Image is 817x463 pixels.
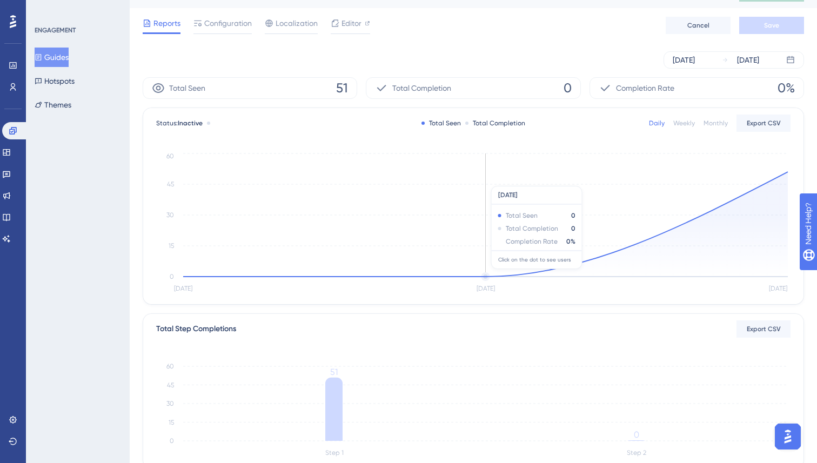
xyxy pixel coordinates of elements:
[166,152,174,160] tspan: 60
[276,17,318,30] span: Localization
[167,381,174,389] tspan: 45
[769,285,787,292] tspan: [DATE]
[178,119,203,127] span: Inactive
[166,363,174,370] tspan: 60
[204,17,252,30] span: Configuration
[627,449,646,457] tspan: Step 2
[330,367,338,377] tspan: 51
[739,17,804,34] button: Save
[167,180,174,188] tspan: 45
[170,273,174,280] tspan: 0
[156,323,236,335] div: Total Step Completions
[747,119,781,128] span: Export CSV
[341,17,361,30] span: Editor
[736,115,791,132] button: Export CSV
[35,48,69,67] button: Guides
[35,95,71,115] button: Themes
[477,285,495,292] tspan: [DATE]
[564,79,572,97] span: 0
[465,119,525,128] div: Total Completion
[325,449,344,457] tspan: Step 1
[634,430,639,440] tspan: 0
[35,71,75,91] button: Hotspots
[747,325,781,333] span: Export CSV
[169,242,174,250] tspan: 15
[170,437,174,445] tspan: 0
[737,53,759,66] div: [DATE]
[174,285,192,292] tspan: [DATE]
[687,21,709,30] span: Cancel
[169,82,205,95] span: Total Seen
[778,79,795,97] span: 0%
[673,119,695,128] div: Weekly
[166,400,174,407] tspan: 30
[156,119,203,128] span: Status:
[616,82,674,95] span: Completion Rate
[169,419,174,426] tspan: 15
[649,119,665,128] div: Daily
[764,21,779,30] span: Save
[704,119,728,128] div: Monthly
[772,420,804,453] iframe: UserGuiding AI Assistant Launcher
[35,26,76,35] div: ENGAGEMENT
[25,3,68,16] span: Need Help?
[153,17,180,30] span: Reports
[736,320,791,338] button: Export CSV
[666,17,731,34] button: Cancel
[336,79,348,97] span: 51
[421,119,461,128] div: Total Seen
[673,53,695,66] div: [DATE]
[166,211,174,219] tspan: 30
[392,82,451,95] span: Total Completion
